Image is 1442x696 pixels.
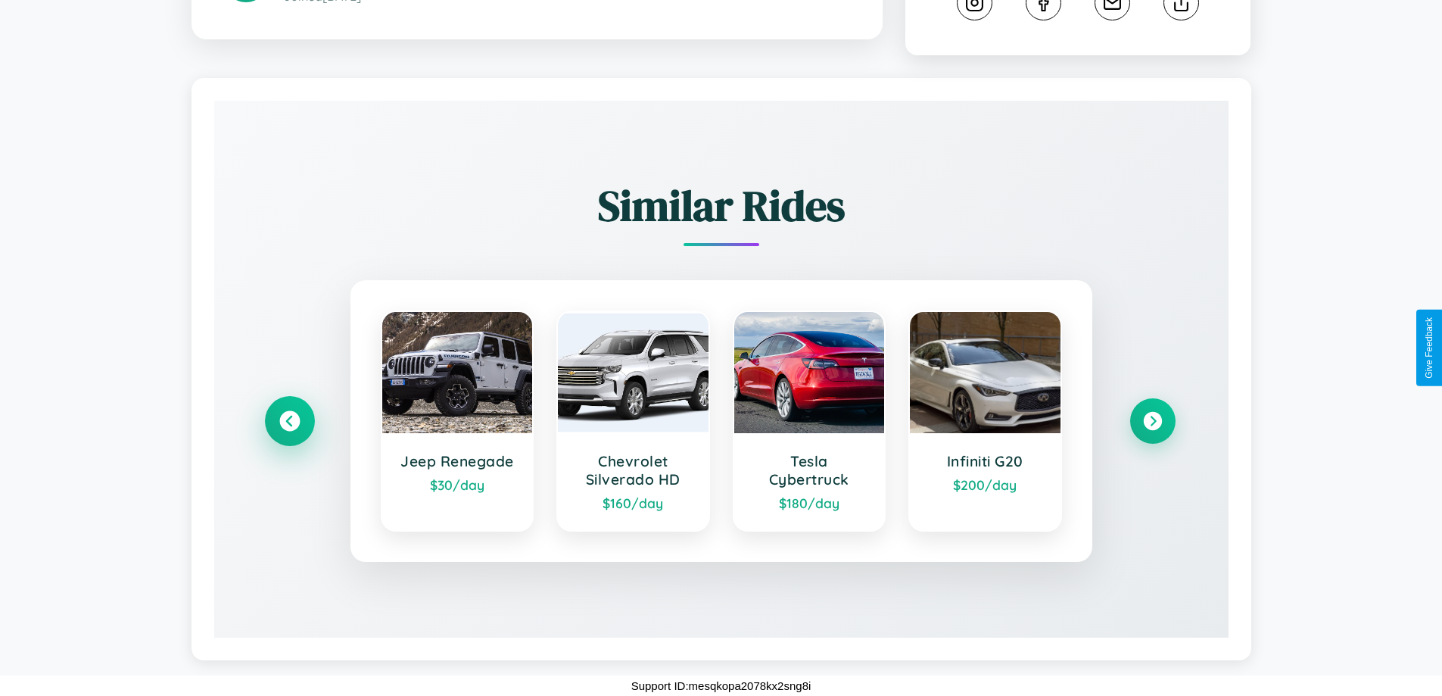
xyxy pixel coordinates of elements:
h3: Chevrolet Silverado HD [573,452,693,488]
a: Infiniti G20$200/day [908,311,1062,532]
div: $ 180 /day [749,495,870,511]
h3: Tesla Cybertruck [749,452,870,488]
div: $ 30 /day [397,476,518,493]
h2: Similar Rides [267,176,1176,235]
a: Jeep Renegade$30/day [381,311,534,532]
h3: Infiniti G20 [925,452,1045,470]
div: Give Feedback [1424,317,1434,379]
div: $ 160 /day [573,495,693,511]
p: Support ID: mesqkopa2078kx2sng8i [631,676,811,696]
a: Tesla Cybertruck$180/day [733,311,886,532]
div: $ 200 /day [925,476,1045,493]
h3: Jeep Renegade [397,452,518,470]
a: Chevrolet Silverado HD$160/day [556,311,710,532]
